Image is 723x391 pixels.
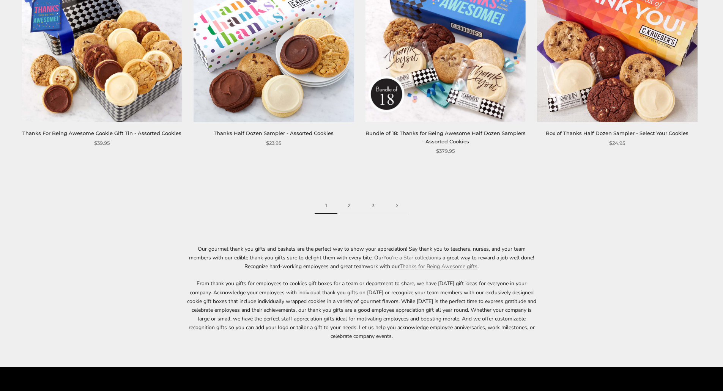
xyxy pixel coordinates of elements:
[214,130,334,136] a: Thanks Half Dozen Sampler - Assorted Cookies
[187,245,536,271] p: Our gourmet thank you gifts and baskets are the perfect way to show your appreciation! Say thank ...
[400,263,477,270] a: Thanks for Being Awesome gifts
[436,147,455,155] span: $379.95
[187,279,536,341] p: From thank you gifts for employees to cookies gift boxes for a team or department to share, we ha...
[609,139,625,147] span: $24.95
[22,130,181,136] a: Thanks For Being Awesome Cookie Gift Tin - Assorted Cookies
[383,254,437,261] a: You’re a Star collection
[546,130,688,136] a: Box of Thanks Half Dozen Sampler - Select Your Cookies
[94,139,110,147] span: $39.95
[365,130,526,144] a: Bundle of 18: Thanks for Being Awesome Half Dozen Samplers - Assorted Cookies
[361,197,385,214] a: 3
[266,139,281,147] span: $23.95
[385,197,409,214] a: Next page
[337,197,361,214] a: 2
[315,197,337,214] span: 1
